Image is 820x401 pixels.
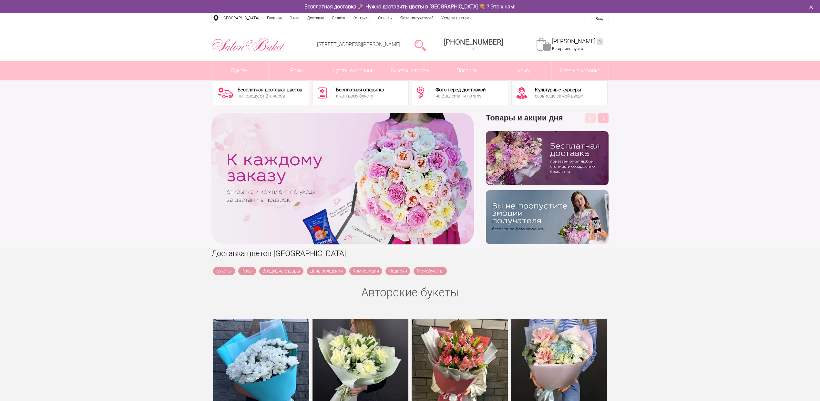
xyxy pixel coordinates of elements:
[238,94,302,98] div: по городу, от 2-х часов
[552,38,603,45] a: [PERSON_NAME]
[486,190,609,244] img: v9wy31nijnvkfycrkduev4dhgt9psb7e.png.webp
[437,13,476,23] a: Уход за цветами
[269,61,325,80] a: Розы
[307,267,346,275] a: День рождения
[349,13,374,23] a: Контакты
[303,13,328,23] a: Доставка
[382,61,438,80] a: Букеты невесты
[438,61,495,80] a: Подарки
[286,13,303,23] a: О нас
[219,13,263,23] a: [GEOGRAPHIC_DATA]
[486,113,609,131] h3: Товары и акции дня
[349,267,382,275] a: Композиции
[238,267,256,275] a: Розы
[598,113,609,123] button: Next
[595,16,604,21] a: Вход
[486,131,609,185] img: hpaj04joss48rwypv6hbykmvk1dj7zyr.png.webp
[495,61,552,80] span: Кому
[361,286,459,299] a: Авторские букеты
[440,36,507,54] a: [PHONE_NUMBER]
[396,13,437,23] a: Фото получателей
[213,267,235,275] a: Букеты
[207,3,613,10] div: Бесплатная доставка 🚀 Нужно доставить цветы в [GEOGRAPHIC_DATA] 💐 ? Это к нам!
[211,36,285,53] img: Цветы Нижний Новгород
[211,248,609,259] h1: Доставка цветов [GEOGRAPHIC_DATA]
[597,38,603,45] ins: 0
[436,94,486,98] div: на Ваш email и по sms
[535,87,583,92] div: Культурные курьеры
[374,13,396,23] a: Отзывы
[238,87,302,92] div: Бесплатная доставка цветов
[336,87,384,92] div: Бесплатная открытка
[212,61,268,80] a: Букеты
[414,267,447,275] a: Монобукеты
[385,267,410,275] a: Подарки
[325,61,382,80] a: Цветы в корзине
[259,267,303,275] a: Воздушные шары
[552,61,608,80] a: Цветы в коробке
[552,46,583,51] span: В корзине пусто
[263,13,286,23] a: Главная
[336,94,384,98] div: к каждому букету
[436,87,486,92] div: Фото перед доставкой
[444,38,503,46] span: [PHONE_NUMBER]
[535,94,583,98] div: сервис до самой двери
[317,41,400,47] a: [STREET_ADDRESS][PERSON_NAME]
[328,13,349,23] a: Оплата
